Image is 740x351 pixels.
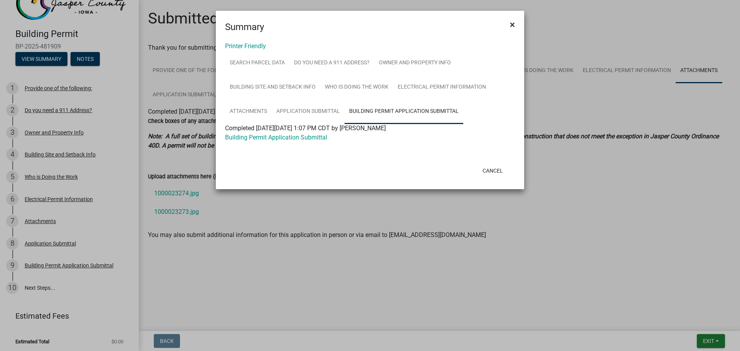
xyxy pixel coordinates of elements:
[225,51,289,76] a: Search Parcel Data
[504,14,521,35] button: Close
[476,164,509,178] button: Cancel
[225,20,264,34] h4: Summary
[225,75,320,100] a: Building Site and Setback Info
[393,75,491,100] a: Electrical Permit Information
[345,99,463,124] a: Building Permit Application Submittal
[272,99,345,124] a: Application Submittal
[225,134,327,141] a: Building Permit Application Submittal
[225,42,266,50] a: Printer Friendly
[225,99,272,124] a: Attachments
[320,75,393,100] a: Who is Doing the Work
[510,19,515,30] span: ×
[289,51,374,76] a: Do you need a 911 Address?
[225,124,386,132] span: Completed [DATE][DATE] 1:07 PM CDT by [PERSON_NAME]
[374,51,456,76] a: Owner and Property Info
